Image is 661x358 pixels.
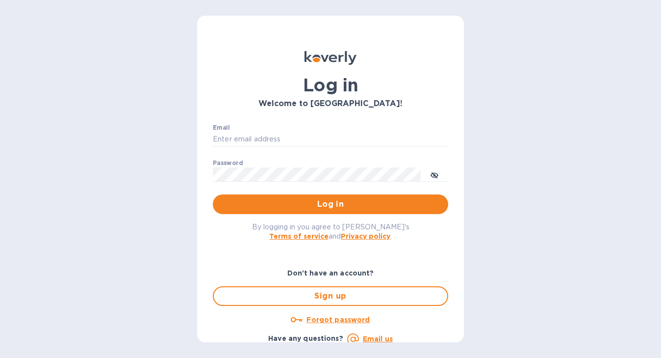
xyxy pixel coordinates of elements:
[213,286,448,306] button: Sign up
[221,198,440,210] span: Log in
[213,75,448,95] h1: Log in
[306,316,370,324] u: Forgot password
[269,232,329,240] a: Terms of service
[363,335,393,343] a: Email us
[287,269,374,277] b: Don't have an account?
[305,51,356,65] img: Koverly
[213,99,448,109] h3: Welcome to [GEOGRAPHIC_DATA]!
[268,334,343,342] b: Have any questions?
[213,194,448,214] button: Log in
[222,290,439,302] span: Sign up
[213,160,243,166] label: Password
[252,223,409,240] span: By logging in you agree to [PERSON_NAME]'s and .
[425,165,444,184] button: toggle password visibility
[213,125,230,131] label: Email
[213,132,448,147] input: Enter email address
[341,232,390,240] a: Privacy policy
